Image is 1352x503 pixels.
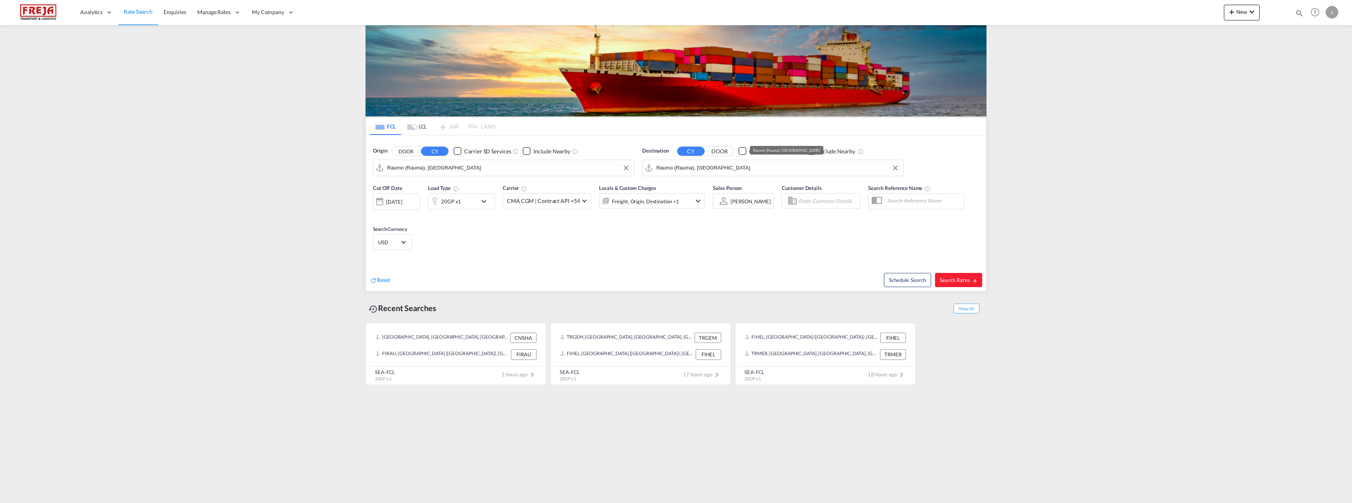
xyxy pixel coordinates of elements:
[378,239,400,246] span: USD
[706,147,733,156] button: DOOR
[643,160,903,176] md-input-container: Raumo (Rauma), FIRAU
[375,333,508,343] div: CNSHA, Shanghai, China, Greater China & Far East Asia, Asia Pacific
[366,299,439,317] div: Recent Searches
[1326,6,1338,18] div: J
[935,273,982,287] button: Search Ratesicon-arrow-right
[464,147,511,155] div: Carrier SD Services
[453,186,459,192] md-icon: icon-information-outline
[80,8,103,16] span: Analytics
[370,277,377,284] md-icon: icon-refresh
[501,371,537,378] span: 2 hours ago
[1247,7,1256,17] md-icon: icon-chevron-down
[375,349,509,359] div: FIRAU, Raumo (Rauma), Finland, Northern Europe, Europe
[868,185,931,191] span: Search Reference Name
[612,196,679,207] div: Freight Origin Destination Factory Stuffing
[1295,9,1304,17] md-icon: icon-magnify
[428,185,459,191] span: Load Type
[479,197,492,206] md-icon: icon-chevron-down
[370,118,496,135] md-pagination-wrapper: Use the left and right arrow keys to navigate between tabs
[712,370,722,380] md-icon: icon-chevron-right
[401,118,433,135] md-tab-item: LCL
[252,8,284,16] span: My Company
[560,368,580,376] div: SEA-FCL
[735,323,916,385] recent-search-card: FIHEL, [GEOGRAPHIC_DATA] ([GEOGRAPHIC_DATA]), [GEOGRAPHIC_DATA], [GEOGRAPHIC_DATA], [GEOGRAPHIC_D...
[972,278,977,284] md-icon: icon-arrow-right
[1227,7,1236,17] md-icon: icon-plus 400-fg
[677,147,705,156] button: CY
[683,371,722,378] span: 17 hours ago
[375,376,391,381] span: 20GP x 1
[533,147,570,155] div: Include Nearby
[369,304,378,314] md-icon: icon-backup-restore
[373,147,387,155] span: Origin
[1227,9,1256,15] span: New
[1224,5,1260,20] button: icon-plus 400-fgNewicon-chevron-down
[808,147,855,155] md-checkbox: Checkbox No Ink
[696,349,721,359] div: FIHEL
[744,368,764,376] div: SEA-FCL
[366,135,986,291] div: Origin DOOR CY Checkbox No InkUnchecked: Search for CY (Container Yard) services for all selected...
[799,195,858,207] input: Enter Customer Details
[560,349,694,359] div: FIHEL, Helsinki (Helsingfors), Finland, Northern Europe, Europe
[163,9,186,15] span: Enquiries
[889,162,901,174] button: Clear Input
[511,349,536,359] div: FIRAU
[197,8,231,16] span: Manage Rates
[560,333,693,343] div: TRGEM, Gemlik, Türkiye, South West Asia, Asia Pacific
[523,147,570,155] md-checkbox: Checkbox No Ink
[730,195,772,207] md-select: Sales Person: Jarkko Lamminpaa
[375,368,395,376] div: SEA-FCL
[366,25,986,116] img: LCL+%26+FCL+BACKGROUND.png
[818,147,855,155] div: Include Nearby
[620,162,632,174] button: Clear Input
[884,273,931,287] button: Note: By default Schedule search will only considerorigin ports, destination ports and cut off da...
[373,193,420,210] div: [DATE]
[782,185,821,191] span: Customer Details
[377,236,408,248] md-select: Select Currency: $ USDUnited States Dollar
[510,333,536,343] div: CNSHA
[373,185,402,191] span: Cut Off Date
[377,276,390,283] span: Reset
[387,162,630,174] input: Search by Port
[694,333,721,343] div: TRGEM
[953,304,979,313] span: Show All
[560,376,576,381] span: 20GP x 1
[373,160,634,176] md-input-container: Raumo (Rauma), FIRAU
[883,195,964,206] input: Search Reference Name
[366,323,546,385] recent-search-card: [GEOGRAPHIC_DATA], [GEOGRAPHIC_DATA], [GEOGRAPHIC_DATA], [GEOGRAPHIC_DATA] & [GEOGRAPHIC_DATA], [...
[868,371,906,378] span: 18 hours ago
[745,333,878,343] div: FIHEL, Helsinki (Helsingfors), Finland, Northern Europe, Europe
[1308,6,1326,20] div: Help
[421,147,448,156] button: CY
[507,197,580,205] span: CMA CGM | Contract API +54
[1295,9,1304,20] div: icon-magnify
[753,146,820,155] div: Raumo (Rauma), [GEOGRAPHIC_DATA]
[428,193,495,209] div: 20GP x1icon-chevron-down
[738,147,796,155] md-checkbox: Checkbox No Ink
[373,209,379,219] md-datepicker: Select
[124,8,152,15] span: Rate Search
[527,370,537,380] md-icon: icon-chevron-right
[441,196,461,207] div: 20GP x1
[858,148,864,155] md-icon: Unchecked: Ignores neighbouring ports when fetching rates.Checked : Includes neighbouring ports w...
[940,277,977,283] span: Search Rates
[370,276,390,285] div: icon-refreshReset
[880,333,906,343] div: FIHEL
[642,147,669,155] span: Destination
[392,147,420,156] button: DOOR
[386,198,402,205] div: [DATE]
[550,323,731,385] recent-search-card: TRGEM, [GEOGRAPHIC_DATA], [GEOGRAPHIC_DATA], [GEOGRAPHIC_DATA], [GEOGRAPHIC_DATA] TRGEMFIHEL, [GE...
[744,376,761,381] span: 20GP x 1
[370,118,401,135] md-tab-item: FCL
[599,193,705,209] div: Freight Origin Destination Factory Stuffingicon-chevron-down
[599,185,656,191] span: Locals & Custom Charges
[693,196,703,206] md-icon: icon-chevron-down
[454,147,511,155] md-checkbox: Checkbox No Ink
[749,147,796,155] div: Carrier SD Services
[656,162,899,174] input: Search by Port
[572,148,578,155] md-icon: Unchecked: Ignores neighbouring ports when fetching rates.Checked : Includes neighbouring ports w...
[713,185,742,191] span: Sales Person
[745,349,878,359] div: TRMER, Mersin, Türkiye, South West Asia, Asia Pacific
[12,4,65,21] img: 586607c025bf11f083711d99603023e7.png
